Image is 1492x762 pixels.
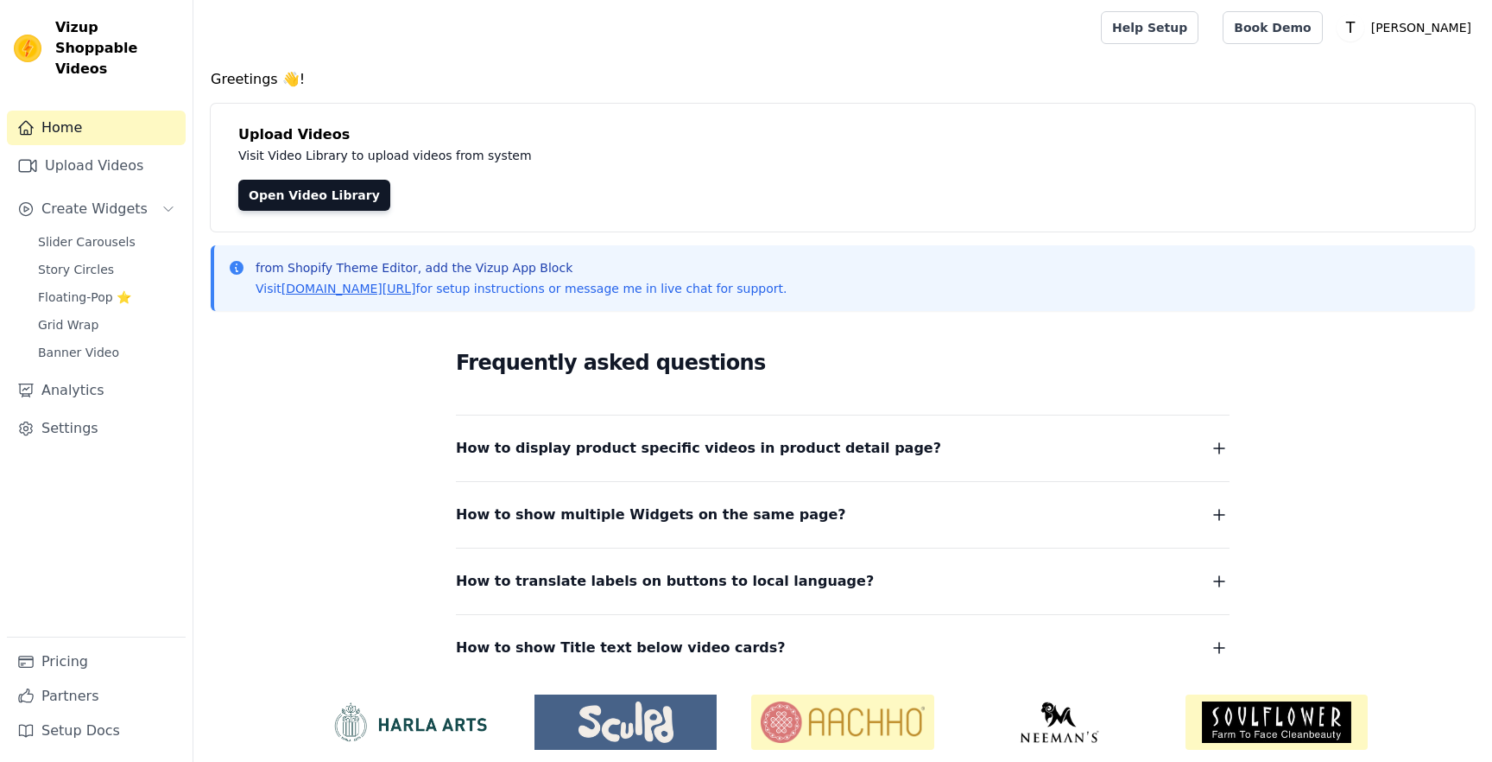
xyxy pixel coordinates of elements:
a: Floating-Pop ⭐ [28,285,186,309]
button: How to translate labels on buttons to local language? [456,569,1230,594]
img: Soulflower [1185,695,1368,750]
img: Aachho [751,695,933,750]
a: Pricing [7,645,186,679]
span: Vizup Shoppable Videos [55,17,179,79]
a: Home [7,111,186,145]
text: T [1344,19,1355,36]
button: How to display product specific videos in product detail page? [456,436,1230,460]
img: Sculpd US [534,702,717,743]
h2: Frequently asked questions [456,346,1230,380]
a: Setup Docs [7,714,186,748]
a: Upload Videos [7,149,186,183]
a: Grid Wrap [28,313,186,337]
a: Help Setup [1101,11,1198,44]
a: Analytics [7,373,186,408]
span: How to translate labels on buttons to local language? [456,569,874,594]
p: from Shopify Theme Editor, add the Vizup App Block [256,259,787,276]
button: How to show multiple Widgets on the same page? [456,503,1230,527]
span: Banner Video [38,344,119,361]
span: How to display product specific videos in product detail page? [456,436,941,460]
p: Visit for setup instructions or message me in live chat for support. [256,280,787,297]
button: T [PERSON_NAME] [1337,12,1478,43]
a: Open Video Library [238,180,390,211]
p: [PERSON_NAME] [1364,12,1478,43]
a: [DOMAIN_NAME][URL] [281,282,416,295]
span: Grid Wrap [38,316,98,333]
button: How to show Title text below video cards? [456,636,1230,660]
a: Banner Video [28,340,186,365]
h4: Upload Videos [238,124,1447,145]
a: Slider Carousels [28,230,186,254]
a: Story Circles [28,257,186,282]
span: Story Circles [38,261,114,278]
span: How to show Title text below video cards? [456,636,786,660]
span: Floating-Pop ⭐ [38,289,131,306]
span: Slider Carousels [38,233,136,251]
button: Create Widgets [7,192,186,226]
a: Partners [7,679,186,714]
p: Visit Video Library to upload videos from system [238,145,1012,166]
img: HarlaArts [318,702,500,743]
a: Book Demo [1223,11,1322,44]
span: How to show multiple Widgets on the same page? [456,503,846,527]
img: Neeman's [969,702,1151,743]
span: Create Widgets [41,199,148,219]
img: Vizup [14,35,41,62]
a: Settings [7,411,186,446]
h4: Greetings 👋! [211,69,1475,90]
